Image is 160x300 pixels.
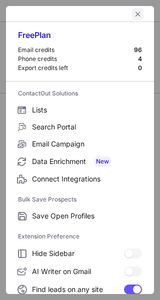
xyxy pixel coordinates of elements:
[138,55,142,63] div: 4
[16,9,26,19] button: right-button
[18,64,138,72] div: Export credits left
[6,135,154,152] label: Email Campaign
[32,174,142,183] span: Connect Integrations
[18,30,142,46] div: Free Plan
[18,46,134,54] div: Email credits
[6,101,154,118] label: Lists
[6,262,154,280] label: AI Writer on Gmail
[6,152,154,170] label: Data Enrichment New
[32,211,142,220] span: Save Open Profiles
[32,122,142,131] span: Search Portal
[18,228,142,244] label: Extension Preference
[18,55,138,63] div: Phone credits
[6,170,154,187] label: Connect Integrations
[32,249,124,258] span: Hide Sidebar
[32,156,142,166] span: Data Enrichment
[132,8,144,20] button: left-button
[32,267,124,276] span: AI Writer on Gmail
[6,118,154,135] label: Search Portal
[6,280,154,298] label: Find leads on any site
[94,156,111,166] span: New
[18,191,142,207] label: Bulk Save Prospects
[18,85,142,101] label: ContactOut Solutions
[6,207,154,224] label: Save Open Profiles
[32,139,142,148] span: Email Campaign
[32,285,124,294] span: Find leads on any site
[134,46,142,54] div: 96
[6,244,154,262] label: Hide Sidebar
[138,64,142,72] div: 0
[32,105,142,114] span: Lists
